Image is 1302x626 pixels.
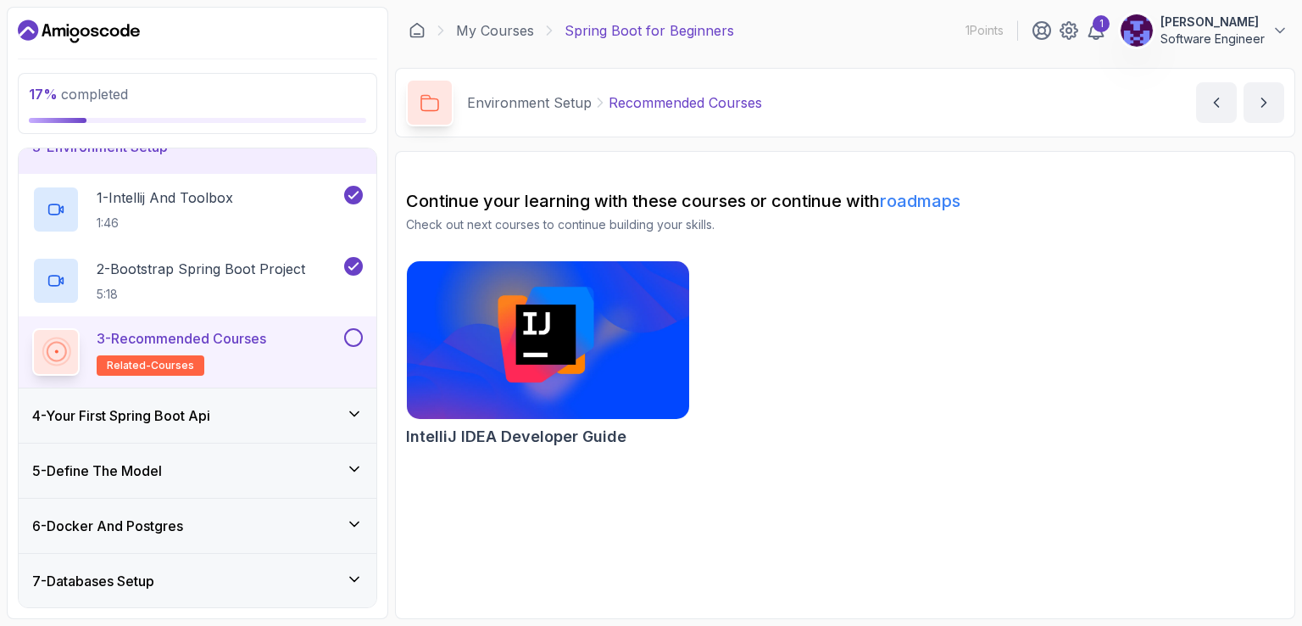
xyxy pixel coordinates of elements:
h2: Continue your learning with these courses or continue with [406,189,1284,213]
button: 5-Define The Model [19,444,376,498]
button: 1-Intellij And Toolbox1:46 [32,186,363,233]
p: Spring Boot for Beginners [565,20,734,41]
p: [PERSON_NAME] [1160,14,1265,31]
p: 5:18 [97,286,305,303]
button: 4-Your First Spring Boot Api [19,388,376,443]
p: 1 Points [965,22,1004,39]
a: Dashboard [409,22,426,39]
img: user profile image [1121,14,1153,47]
p: Software Engineer [1160,31,1265,48]
p: Environment Setup [467,92,592,113]
button: 7-Databases Setup [19,554,376,608]
button: next content [1244,82,1284,123]
p: 1:46 [97,215,233,232]
button: previous content [1196,82,1237,123]
span: 17 % [29,86,58,103]
h3: 7 - Databases Setup [32,571,154,591]
a: roadmaps [880,191,960,211]
img: IntelliJ IDEA Developer Guide card [407,261,689,419]
h2: IntelliJ IDEA Developer Guide [406,425,626,449]
button: 3-Recommended Coursesrelated-courses [32,328,363,376]
div: 1 [1093,15,1110,32]
a: My Courses [456,20,534,41]
span: related-courses [107,359,194,372]
h3: 6 - Docker And Postgres [32,516,183,536]
span: completed [29,86,128,103]
button: user profile image[PERSON_NAME]Software Engineer [1120,14,1288,48]
a: 1 [1086,20,1106,41]
h3: 4 - Your First Spring Boot Api [32,405,210,426]
p: 3 - Recommended Courses [97,328,266,349]
p: 1 - Intellij And Toolbox [97,187,233,208]
p: 2 - Bootstrap Spring Boot Project [97,259,305,279]
p: Check out next courses to continue building your skills. [406,216,1284,233]
p: Recommended Courses [609,92,762,113]
h3: 5 - Define The Model [32,461,162,481]
button: 2-Bootstrap Spring Boot Project5:18 [32,257,363,305]
a: IntelliJ IDEA Developer Guide cardIntelliJ IDEA Developer Guide [406,260,690,449]
a: Dashboard [18,18,140,45]
button: 6-Docker And Postgres [19,499,376,553]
